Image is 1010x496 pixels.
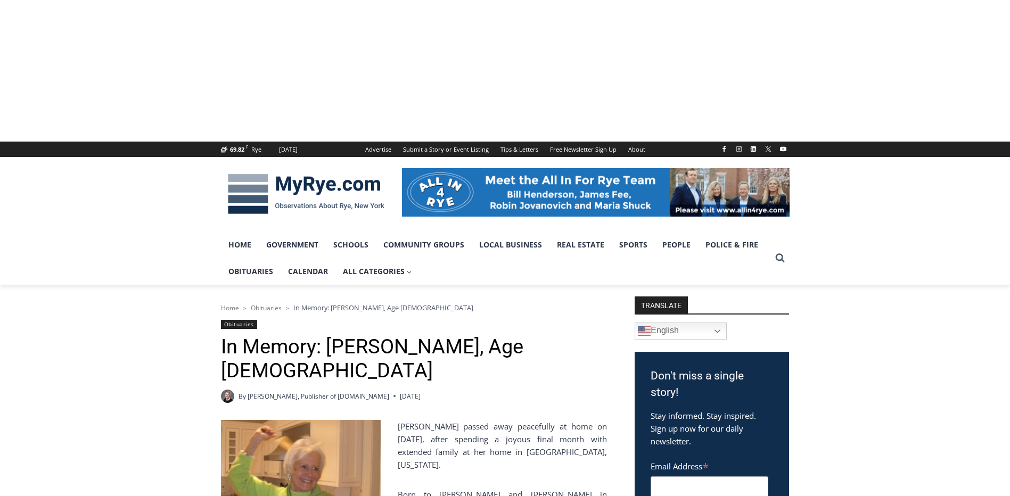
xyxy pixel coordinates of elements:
a: People [655,232,698,258]
img: All in for Rye [402,168,790,216]
a: Obituaries [221,258,281,285]
a: YouTube [777,143,790,155]
a: About [622,142,651,157]
a: Obituaries [221,320,257,329]
span: By [239,391,246,401]
h3: Don't miss a single story! [651,368,773,401]
a: Government [259,232,326,258]
strong: TRANSLATE [635,296,688,313]
a: Police & Fire [698,232,766,258]
p: Stay informed. Stay inspired. Sign up now for our daily newsletter. [651,409,773,448]
a: Facebook [718,143,730,155]
div: Rye [251,145,261,154]
nav: Secondary Navigation [359,142,651,157]
a: Home [221,303,239,312]
a: Tips & Letters [495,142,544,157]
span: F [246,144,248,150]
span: All Categories [343,266,412,277]
a: Linkedin [747,143,760,155]
a: Instagram [733,143,745,155]
a: All Categories [335,258,420,285]
time: [DATE] [400,391,421,401]
a: Local Business [472,232,549,258]
nav: Breadcrumbs [221,302,607,313]
span: > [243,304,247,312]
a: Community Groups [376,232,472,258]
span: > [286,304,289,312]
a: Real Estate [549,232,612,258]
a: Submit a Story or Event Listing [397,142,495,157]
a: Advertise [359,142,397,157]
img: en [638,325,651,337]
a: Author image [221,390,234,403]
img: MyRye.com [221,167,391,222]
a: Free Newsletter Sign Up [544,142,622,157]
a: Home [221,232,259,258]
a: [PERSON_NAME], Publisher of [DOMAIN_NAME] [248,392,389,401]
span: In Memory: [PERSON_NAME], Age [DEMOGRAPHIC_DATA] [293,303,473,312]
a: X [762,143,775,155]
a: Sports [612,232,655,258]
button: View Search Form [770,249,790,268]
label: Email Address [651,456,768,475]
div: [DATE] [279,145,298,154]
h1: In Memory: [PERSON_NAME], Age [DEMOGRAPHIC_DATA] [221,335,607,383]
a: English [635,323,727,340]
a: Calendar [281,258,335,285]
span: 69.82 [230,145,244,153]
nav: Primary Navigation [221,232,770,285]
p: [PERSON_NAME] passed away peacefully at home on [DATE], after spending a joyous final month with ... [221,420,607,471]
a: Schools [326,232,376,258]
a: Obituaries [251,303,282,312]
